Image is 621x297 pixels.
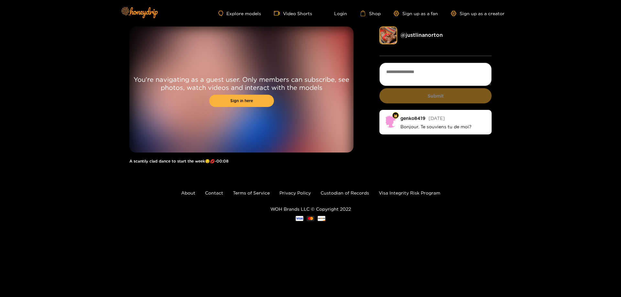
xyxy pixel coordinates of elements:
[209,95,274,107] a: Sign in here
[379,27,397,44] img: justlinanorton
[360,10,381,16] a: Shop
[274,10,283,16] span: video-camera
[394,11,438,16] a: Sign up as a fan
[129,159,354,164] h1: A scantily clad dance to start the week😏💋 - 00:08
[394,114,398,118] img: Fan Level
[400,116,425,121] div: genko8419
[429,116,445,121] span: [DATE]
[379,88,492,103] button: Submit
[384,115,397,128] img: no-avatar.png
[400,124,487,130] p: Bonjour. Te souviens tu de moi?
[129,75,354,91] p: You're navigating as a guest user. Only members can subscribe, see photos, watch videos and inter...
[181,190,195,195] a: About
[325,10,347,16] a: Login
[400,32,443,38] a: @ justlinanorton
[218,11,261,16] a: Explore models
[279,190,311,195] a: Privacy Policy
[379,190,440,195] a: Visa Integrity Risk Program
[451,11,505,16] a: Sign up as a creator
[274,10,312,16] a: Video Shorts
[233,190,270,195] a: Terms of Service
[321,190,369,195] a: Custodian of Records
[205,190,223,195] a: Contact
